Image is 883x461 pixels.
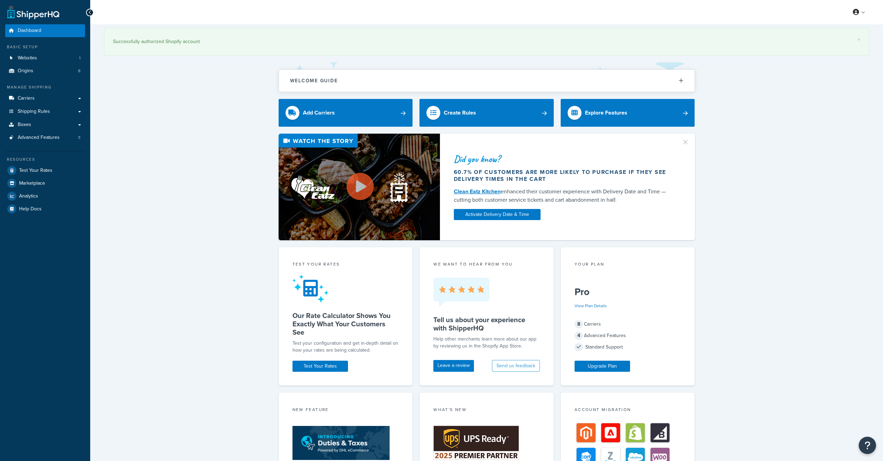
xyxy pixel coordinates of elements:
[5,105,85,118] a: Shipping Rules
[78,135,80,141] span: 3
[5,84,85,90] div: Manage Shipping
[575,320,583,328] span: 8
[454,209,541,220] a: Activate Delivery Date & Time
[575,286,681,297] h5: Pro
[5,203,85,215] a: Help Docs
[19,193,38,199] span: Analytics
[5,157,85,162] div: Resources
[19,206,42,212] span: Help Docs
[18,122,31,128] span: Boxes
[79,55,80,61] span: 1
[290,78,338,83] h2: Welcome Guide
[5,177,85,190] a: Marketplace
[18,95,35,101] span: Carriers
[5,52,85,65] li: Websites
[444,108,476,118] div: Create Rules
[279,134,440,240] img: Video thumbnail
[857,37,860,42] a: ×
[454,187,673,204] div: enhanced their customer experience with Delivery Date and Time — cutting both customer service ti...
[5,131,85,144] li: Advanced Features
[292,361,348,372] a: Test Your Rates
[575,319,681,329] div: Carriers
[454,169,673,183] div: 60.7% of customers are more likely to purchase if they see delivery times in the cart
[5,164,85,177] a: Test Your Rates
[575,332,583,340] span: 4
[419,99,554,127] a: Create Rules
[5,65,85,77] li: Origins
[433,336,540,350] p: Help other merchants learn more about our app by reviewing us in the Shopify App Store.
[561,99,695,127] a: Explore Features
[292,406,399,414] div: New Feature
[303,108,335,118] div: Add Carriers
[5,65,85,77] a: Origins8
[433,360,474,372] a: Leave a review
[5,24,85,37] a: Dashboard
[5,92,85,105] a: Carriers
[433,316,540,332] h5: Tell us about your experience with ShipperHQ
[575,261,681,269] div: Your Plan
[575,303,607,309] a: View Plan Details
[5,52,85,65] a: Websites1
[18,28,41,34] span: Dashboard
[292,340,399,354] div: Test your configuration and get in-depth detail on how your rates are being calculated.
[113,37,860,47] div: Successfully authorized Shopify account
[5,190,85,202] a: Analytics
[492,360,540,372] button: Send us feedback
[575,331,681,341] div: Advanced Features
[5,44,85,50] div: Basic Setup
[859,437,876,454] button: Open Resource Center
[19,168,52,174] span: Test Your Rates
[575,361,630,372] a: Upgrade Plan
[78,68,80,74] span: 8
[5,118,85,131] a: Boxes
[454,154,673,164] div: Did you know?
[575,406,681,414] div: Account Migration
[18,109,50,115] span: Shipping Rules
[585,108,627,118] div: Explore Features
[5,131,85,144] a: Advanced Features3
[279,70,695,92] button: Welcome Guide
[18,135,60,141] span: Advanced Features
[575,342,681,352] div: Standard Support
[292,311,399,336] h5: Our Rate Calculator Shows You Exactly What Your Customers See
[18,68,33,74] span: Origins
[433,261,540,267] p: we want to hear from you
[18,55,37,61] span: Websites
[433,406,540,414] div: What's New
[279,99,413,127] a: Add Carriers
[19,181,45,186] span: Marketplace
[292,261,399,269] div: Test your rates
[454,187,501,195] a: Clean Eatz Kitchen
